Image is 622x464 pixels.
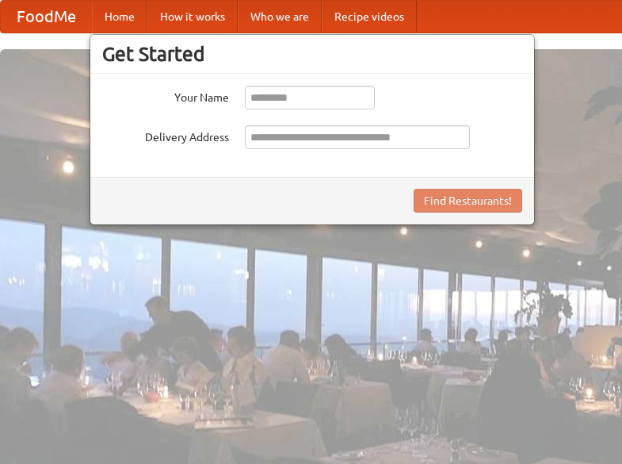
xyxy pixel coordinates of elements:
[102,125,229,145] label: Delivery Address
[102,86,229,105] label: Your Name
[238,1,322,33] a: Who we are
[322,1,417,33] a: Recipe videos
[147,1,238,33] a: How it works
[102,42,522,66] h3: Get Started
[1,1,92,33] a: FoodMe
[414,189,522,213] button: Find Restaurants!
[92,1,147,33] a: Home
